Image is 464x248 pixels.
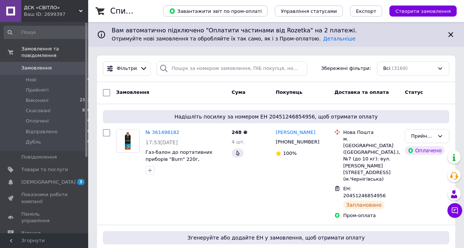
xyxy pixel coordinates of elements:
[87,128,90,135] span: 0
[87,77,90,83] span: 0
[26,87,48,93] span: Прийняті
[21,179,76,185] span: [DEMOGRAPHIC_DATA]
[21,230,40,237] span: Відгуки
[87,118,90,124] span: 0
[447,203,462,218] button: Чат з покупцем
[145,149,212,169] a: Газ-балон до портативних приборів "Burn" 220г, РОЗПРОДАЖ
[281,8,337,14] span: Управління статусами
[356,8,377,14] span: Експорт
[26,97,48,104] span: Виконані
[26,139,41,145] span: Дубль
[112,36,356,42] span: Отримуйте нові замовлення та обробляйте їх так само, як і з Пром-оплатою.
[392,65,408,71] span: (3169)
[116,129,140,153] a: Фото товару
[163,6,267,17] button: Завантажити звіт по пром-оплаті
[389,6,457,17] button: Створити замовлення
[275,6,343,17] button: Управління статусами
[4,26,91,39] input: Пошук
[405,146,445,155] div: Оплачено
[283,150,296,156] span: 100%
[232,139,245,145] span: 4 шт.
[106,113,446,120] span: Надішліть посилку за номером ЕН 20451246854956, щоб отримати оплату
[21,166,68,173] span: Товари та послуги
[382,8,457,14] a: Створити замовлення
[157,61,307,76] input: Пошук за номером замовлення, ПІБ покупця, номером телефону, Email, номером накладної
[21,211,68,224] span: Панель управління
[343,129,399,136] div: Нова Пошта
[232,130,248,135] span: 248 ₴
[77,179,84,185] span: 3
[21,154,57,160] span: Повідомлення
[276,129,315,136] a: [PERSON_NAME]
[334,89,389,95] span: Доставка та оплата
[117,65,137,72] span: Фільтри
[232,89,245,95] span: Cума
[112,26,440,35] span: Вам автоматично підключено "Оплатити частинами від Rozetka" на 2 платежі.
[87,139,90,145] span: 0
[80,97,90,104] span: 2312
[26,107,51,114] span: Скасовані
[116,89,149,95] span: Замовлення
[395,8,451,14] span: Створити замовлення
[274,137,321,147] div: [PHONE_NUMBER]
[145,139,178,145] span: 17:53[DATE]
[343,212,399,219] div: Пром-оплата
[82,107,90,114] span: 850
[343,136,399,183] div: м. [GEOGRAPHIC_DATA] ([GEOGRAPHIC_DATA].), №7 (до 10 кг): вул. [PERSON_NAME][STREET_ADDRESS] (м.Ч...
[106,234,446,241] span: Згенеруйте або додайте ЕН у замовлення, щоб отримати оплату
[276,89,302,95] span: Покупець
[405,89,423,95] span: Статус
[411,132,434,140] div: Прийнято
[323,36,356,42] a: Детальніше
[343,201,385,209] div: Заплановано
[21,46,88,59] span: Замовлення та повідомлення
[116,130,139,152] img: Фото товару
[110,7,185,15] h1: Список замовлень
[21,65,52,71] span: Замовлення
[321,65,371,72] span: Збережені фільтри:
[26,128,58,135] span: Відправлено
[383,65,391,72] span: Всі
[26,118,49,124] span: Оплачені
[350,6,382,17] button: Експорт
[169,8,262,14] span: Завантажити звіт по пром-оплаті
[24,4,79,11] span: ДСК «СВІТЛО»
[87,87,90,93] span: 7
[24,11,88,18] div: Ваш ID: 2699397
[21,191,68,205] span: Показники роботи компанії
[26,77,36,83] span: Нові
[343,186,386,198] span: ЕН: 20451246854956
[145,130,179,135] a: № 361498182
